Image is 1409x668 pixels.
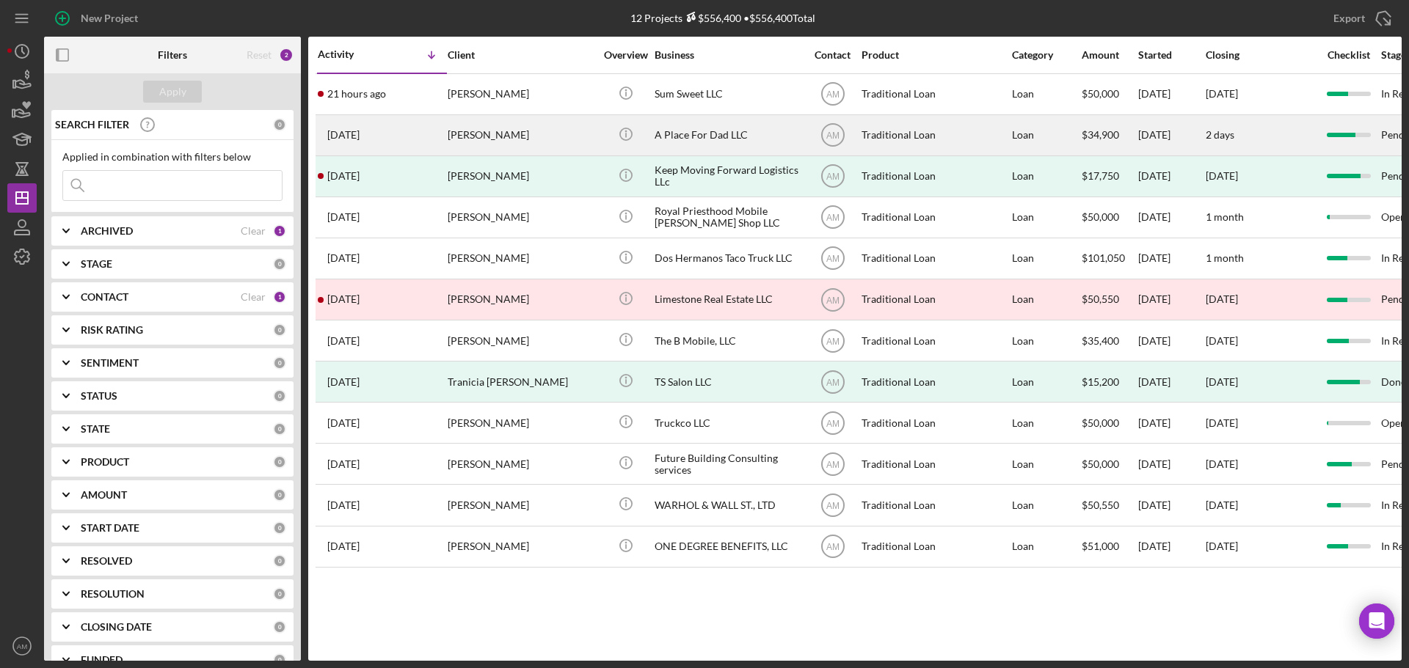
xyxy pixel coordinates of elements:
span: $50,000 [1082,458,1119,470]
div: Loan [1012,239,1080,278]
text: AM [826,377,840,387]
text: AM [826,172,840,182]
div: Sum Sweet LLC [655,75,801,114]
div: Loan [1012,280,1080,319]
div: Apply [159,81,186,103]
div: Loan [1012,485,1080,524]
text: AM [826,254,840,264]
div: 0 [273,422,286,436]
div: Traditional Loan [862,75,1008,114]
text: AM [826,89,840,100]
div: Keep Moving Forward Logistics LLc [655,157,801,196]
b: SENTIMENT [81,357,139,369]
div: 0 [273,653,286,667]
div: 0 [273,118,286,131]
time: 2025-09-24 12:00 [327,335,360,347]
b: RISK RATING [81,324,143,336]
div: $34,900 [1082,116,1137,155]
div: ONE DEGREE BENEFITS, LLC [655,527,801,566]
div: [DATE] [1138,239,1204,278]
div: Truckco LLC [655,403,801,442]
time: 2025-10-08 20:38 [327,129,360,141]
button: AM [7,631,37,661]
text: AM [826,336,840,346]
time: 2025-05-22 18:10 [327,499,360,511]
div: [DATE] [1138,198,1204,237]
div: Applied in combination with filters below [62,151,283,163]
div: Loan [1012,444,1080,483]
div: [PERSON_NAME] [448,116,594,155]
div: Traditional Loan [862,362,1008,401]
time: 1 month [1206,252,1244,264]
button: Apply [143,81,202,103]
div: 12 Projects • $556,400 Total [630,12,815,24]
time: [DATE] [1206,499,1238,511]
div: $556,400 [682,12,741,24]
text: AM [17,642,27,650]
time: 2025-10-02 20:24 [327,252,360,264]
div: [DATE] [1138,403,1204,442]
div: 0 [273,455,286,469]
span: $50,000 [1082,210,1119,223]
div: Dos Hermanos Taco Truck LLC [655,239,801,278]
div: The B Mobile, LLC [655,321,801,360]
div: [DATE] [1138,527,1204,566]
div: Traditional Loan [862,403,1008,442]
div: WARHOL & WALL ST., LTD [655,485,801,524]
b: CLOSING DATE [81,621,152,633]
time: 2 days [1206,128,1234,141]
div: [PERSON_NAME] [448,239,594,278]
b: Filters [158,49,187,61]
div: Clear [241,291,266,303]
div: Limestone Real Estate LLC [655,280,801,319]
div: Traditional Loan [862,321,1008,360]
text: AM [826,542,840,552]
div: Loan [1012,321,1080,360]
div: 2 [279,48,294,62]
div: Overview [598,49,653,61]
div: Loan [1012,403,1080,442]
b: RESOLVED [81,555,132,567]
time: [DATE] [1206,458,1238,470]
div: Amount [1082,49,1137,61]
div: Checklist [1317,49,1380,61]
div: 0 [273,620,286,634]
text: AM [826,501,840,511]
div: Open Intercom Messenger [1359,603,1394,639]
div: Reset [247,49,272,61]
div: [PERSON_NAME] [448,527,594,566]
time: 2025-05-21 00:45 [327,540,360,552]
div: Traditional Loan [862,239,1008,278]
div: Contact [805,49,860,61]
div: Royal Priesthood Mobile [PERSON_NAME] Shop LLC [655,198,801,237]
time: 2025-10-08 01:01 [327,211,360,223]
button: New Project [44,4,153,33]
div: Traditional Loan [862,527,1008,566]
time: 2025-10-14 23:16 [327,88,386,100]
span: $50,000 [1082,87,1119,100]
div: TS Salon LLC [655,362,801,401]
div: Traditional Loan [862,157,1008,196]
div: Loan [1012,198,1080,237]
div: Closing [1206,49,1316,61]
div: 0 [273,323,286,337]
b: AMOUNT [81,489,127,501]
div: 0 [273,356,286,370]
div: Tranicia [PERSON_NAME] [448,362,594,401]
time: 2025-09-16 13:48 [327,376,360,388]
div: Loan [1012,527,1080,566]
div: 0 [273,389,286,403]
text: AM [826,131,840,141]
div: [PERSON_NAME] [448,157,594,196]
time: 2025-08-25 01:19 [327,417,360,429]
div: Future Building Consulting services [655,444,801,483]
time: 2025-09-29 14:46 [327,293,360,305]
b: ARCHIVED [81,225,133,237]
div: [DATE] [1138,116,1204,155]
div: 0 [273,587,286,601]
b: PRODUCT [81,456,129,468]
div: [DATE] [1206,170,1238,182]
div: 1 [273,224,286,238]
div: Clear [241,225,266,237]
b: STAGE [81,258,112,270]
